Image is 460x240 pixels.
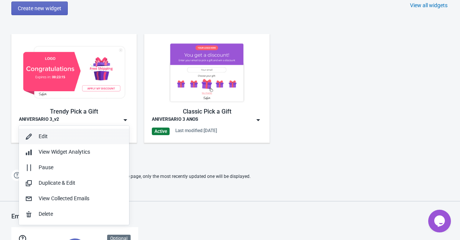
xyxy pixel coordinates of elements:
button: Pause [19,160,129,175]
div: View Collected Emails [39,195,123,203]
span: View Widget Analytics [39,149,90,155]
button: View Collected Emails [19,191,129,206]
div: ANIVERSARIO 3_v2 [19,116,59,124]
img: gift_game.jpg [152,42,262,103]
iframe: chat widget [428,210,452,232]
span: If two Widgets are enabled and targeting the same page, only the most recently updated one will b... [27,170,251,183]
div: View all widgets [410,2,448,9]
div: Active [152,128,170,135]
div: Pause [39,164,123,171]
button: Create new widget [11,2,68,15]
button: View Widget Analytics [19,144,129,160]
div: Duplicate & Edit [39,179,123,187]
div: Trendy Pick a Gift [19,107,129,116]
div: Last modified: [DATE] [175,128,217,134]
img: dropdown.png [122,116,129,124]
button: Duplicate & Edit [19,175,129,191]
div: ANIVERSARIO 3 ANOS [152,116,198,124]
button: Delete [19,206,129,222]
img: dropdown.png [254,116,262,124]
img: help.png [11,170,23,181]
span: Create new widget [18,5,61,11]
div: Classic Pick a Gift [152,107,262,116]
div: Edit [39,132,123,140]
img: gift_game_v2.jpg [19,42,129,103]
div: Delete [39,210,123,218]
button: Edit [19,129,129,144]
